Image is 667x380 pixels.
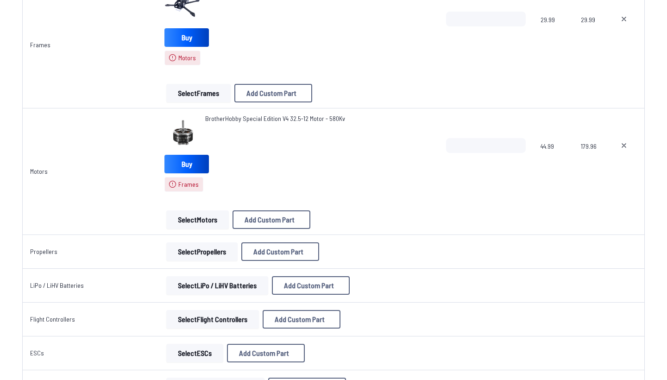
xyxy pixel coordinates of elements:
span: BrotherHobby Special Edition V4 32.5-12 Motor - 580Kv [205,114,345,122]
span: Add Custom Part [239,349,289,357]
span: 29.99 [541,12,566,56]
button: SelectLiPo / LiHV Batteries [166,276,268,295]
a: Flight Controllers [30,315,75,323]
a: LiPo / LiHV Batteries [30,281,84,289]
a: ESCs [30,349,44,357]
span: 179.96 [581,138,598,183]
a: SelectLiPo / LiHV Batteries [164,276,270,295]
span: 44.99 [541,138,566,183]
span: Add Custom Part [284,282,334,289]
button: Add Custom Part [272,276,350,295]
button: Add Custom Part [227,344,305,362]
span: 29.99 [581,12,598,56]
span: Add Custom Part [245,216,295,223]
a: SelectFrames [164,84,233,102]
button: SelectFlight Controllers [166,310,259,329]
a: Propellers [30,247,57,255]
a: SelectMotors [164,210,231,229]
span: Add Custom Part [246,89,296,97]
img: image [164,114,201,151]
button: Add Custom Part [241,242,319,261]
span: Add Custom Part [275,316,325,323]
span: Motors [178,53,196,63]
span: Frames [178,180,199,189]
span: Add Custom Part [253,248,303,255]
a: SelectESCs [164,344,225,362]
a: SelectFlight Controllers [164,310,261,329]
a: SelectPropellers [164,242,239,261]
button: Add Custom Part [263,310,340,329]
button: SelectPropellers [166,242,238,261]
a: Buy [164,28,209,47]
button: SelectMotors [166,210,229,229]
a: Motors [30,167,48,175]
a: BrotherHobby Special Edition V4 32.5-12 Motor - 580Kv [205,114,345,123]
a: Buy [164,155,209,173]
button: SelectFrames [166,84,231,102]
button: Add Custom Part [234,84,312,102]
button: Add Custom Part [233,210,310,229]
button: SelectESCs [166,344,223,362]
a: Frames [30,41,50,49]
